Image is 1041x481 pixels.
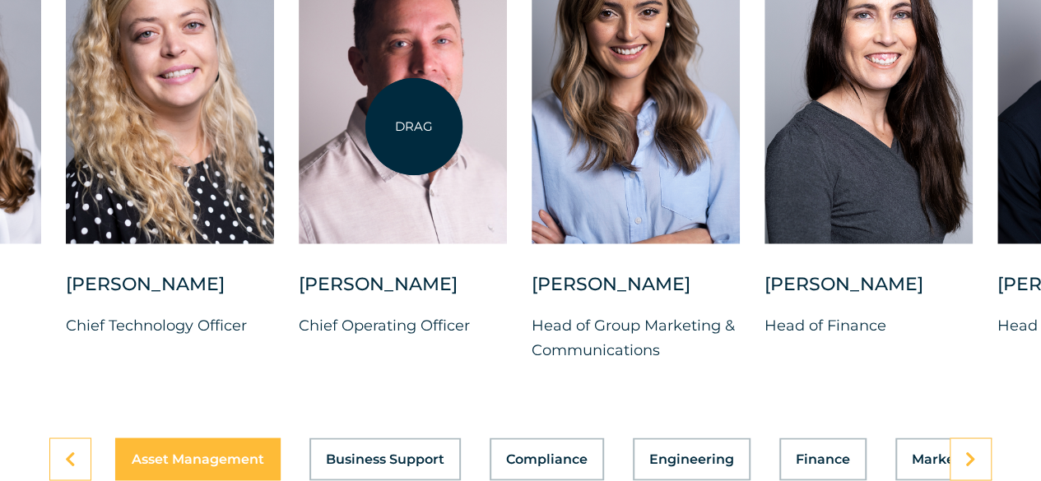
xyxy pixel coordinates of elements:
div: [PERSON_NAME] [532,272,740,313]
div: [PERSON_NAME] [66,272,274,313]
div: [PERSON_NAME] [764,272,973,313]
p: Head of Group Marketing & Communications [532,313,740,363]
p: Chief Operating Officer [299,313,507,338]
div: [PERSON_NAME] [299,272,507,313]
span: Compliance [506,452,588,465]
p: Head of Finance [764,313,973,338]
span: Engineering [649,452,734,465]
p: Chief Technology Officer [66,313,274,338]
span: Business Support [326,452,444,465]
span: Finance [796,452,850,465]
span: Marketing [912,452,983,465]
span: Asset Management [132,452,264,465]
